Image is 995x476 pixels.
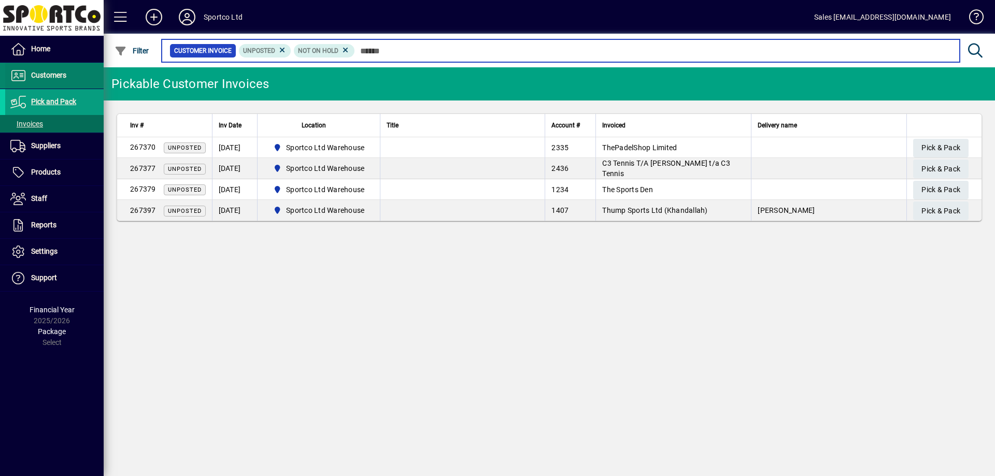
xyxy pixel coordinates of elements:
a: Support [5,265,104,291]
span: Inv Date [219,120,241,131]
span: 1407 [551,206,568,214]
span: Products [31,168,61,176]
td: [DATE] [212,158,257,179]
a: Knowledge Base [961,2,982,36]
span: Inv # [130,120,144,131]
span: 267370 [130,143,156,151]
span: Thump Sports Ltd (Khandallah) [602,206,707,214]
span: Financial Year [30,306,75,314]
span: Pick & Pack [921,161,960,178]
span: Unposted [168,186,202,193]
span: Settings [31,247,58,255]
td: [DATE] [212,200,257,221]
td: [DATE] [212,179,257,200]
span: 2436 [551,164,568,172]
span: Pick & Pack [921,139,960,156]
mat-chip: Hold Status: Not On Hold [294,44,354,57]
div: Invoiced [602,120,745,131]
span: [PERSON_NAME] [758,206,815,214]
span: Pick & Pack [921,181,960,198]
span: Customer Invoice [174,46,232,56]
a: Suppliers [5,133,104,159]
span: Unposted [243,47,275,54]
div: Delivery name [758,120,900,131]
button: Add [137,8,170,26]
span: Sportco Ltd Warehouse [269,204,369,217]
mat-chip: Customer Invoice Status: Unposted [239,44,291,57]
span: Sportco Ltd Warehouse [286,142,364,153]
span: Account # [551,120,580,131]
span: Sportco Ltd Warehouse [269,183,369,196]
a: Staff [5,186,104,212]
span: Location [302,120,326,131]
span: Home [31,45,50,53]
span: C3 Tennis T/A [PERSON_NAME] t/a C3 Tennis [602,159,730,178]
div: Account # [551,120,589,131]
div: Title [387,120,538,131]
a: Reports [5,212,104,238]
span: Pick and Pack [31,97,76,106]
td: [DATE] [212,137,257,158]
div: Pickable Customer Invoices [111,76,269,92]
span: Sportco Ltd Warehouse [286,205,364,215]
span: Unposted [168,145,202,151]
span: 267377 [130,164,156,172]
button: Pick & Pack [913,139,969,157]
span: Support [31,273,57,282]
button: Pick & Pack [913,160,969,178]
a: Customers [5,63,104,89]
span: Invoiced [602,120,626,131]
div: Inv Date [219,120,251,131]
a: Invoices [5,115,104,133]
span: Package [38,327,66,336]
span: The Sports Den [602,185,653,194]
div: Location [264,120,374,131]
span: Unposted [168,166,202,172]
span: 1234 [551,185,568,194]
span: 2335 [551,143,568,152]
span: 267379 [130,185,156,193]
span: Unposted [168,208,202,214]
span: Title [387,120,399,131]
button: Profile [170,8,204,26]
span: Sportco Ltd Warehouse [286,184,364,195]
div: Sales [EMAIL_ADDRESS][DOMAIN_NAME] [814,9,951,25]
span: Not On Hold [298,47,338,54]
a: Home [5,36,104,62]
button: Pick & Pack [913,181,969,199]
span: Delivery name [758,120,797,131]
span: Customers [31,71,66,79]
a: Products [5,160,104,185]
button: Filter [112,41,152,60]
span: Filter [115,47,149,55]
div: Inv # [130,120,206,131]
button: Pick & Pack [913,201,969,220]
a: Settings [5,239,104,265]
span: Reports [31,221,56,229]
span: ThePadelShop Limited [602,143,677,152]
span: 267397 [130,206,156,214]
span: Staff [31,194,47,203]
span: Pick & Pack [921,203,960,220]
span: Invoices [10,120,43,128]
span: Suppliers [31,141,61,150]
span: Sportco Ltd Warehouse [269,162,369,175]
span: Sportco Ltd Warehouse [286,163,364,174]
div: Sportco Ltd [204,9,243,25]
span: Sportco Ltd Warehouse [269,141,369,154]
